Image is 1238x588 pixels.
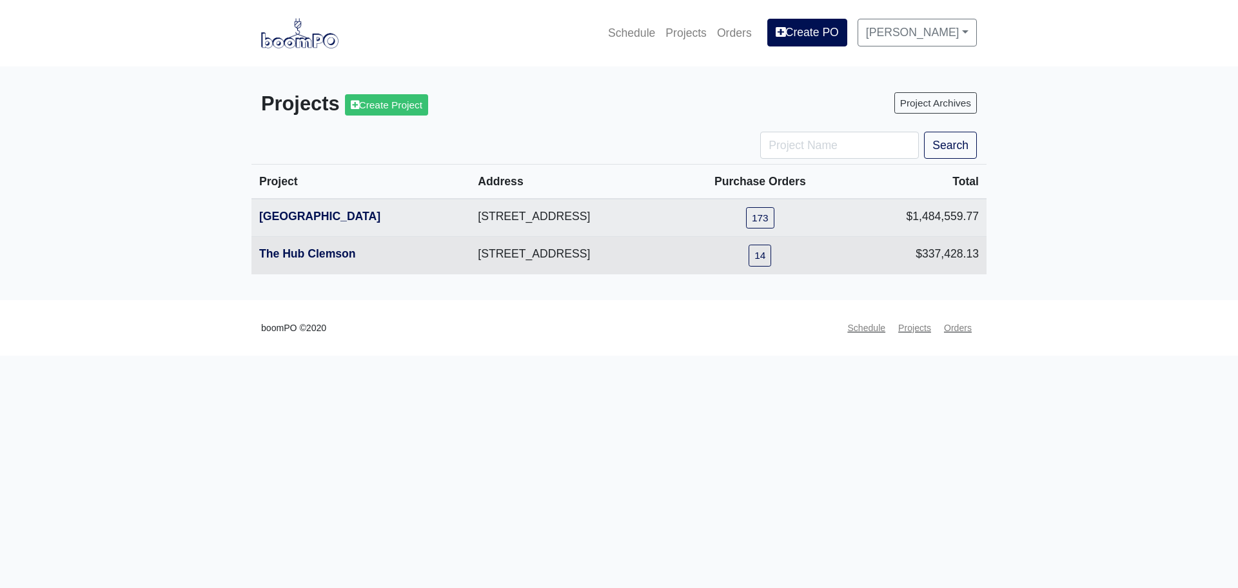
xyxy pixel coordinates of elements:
td: $337,428.13 [846,237,987,274]
td: $1,484,559.77 [846,199,987,237]
a: Orders [939,316,977,341]
button: Search [924,132,977,159]
th: Purchase Orders [674,165,845,199]
a: Project Archives [894,92,977,114]
th: Address [470,165,674,199]
a: Schedule [842,316,890,341]
a: Create Project [345,94,428,116]
a: Schedule [603,19,660,47]
a: [GEOGRAPHIC_DATA] [259,210,380,223]
input: Project Name [760,132,919,159]
a: 173 [746,207,774,228]
img: boomPO [261,18,339,48]
h3: Projects [261,92,609,116]
td: [STREET_ADDRESS] [470,237,674,274]
th: Total [846,165,987,199]
small: boomPO ©2020 [261,321,326,336]
a: [PERSON_NAME] [858,19,977,46]
a: Projects [660,19,712,47]
td: [STREET_ADDRESS] [470,199,674,237]
a: Create PO [767,19,847,46]
a: Orders [712,19,757,47]
a: The Hub Clemson [259,247,356,260]
a: 14 [749,245,771,266]
th: Project [251,165,470,199]
a: Projects [893,316,936,341]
